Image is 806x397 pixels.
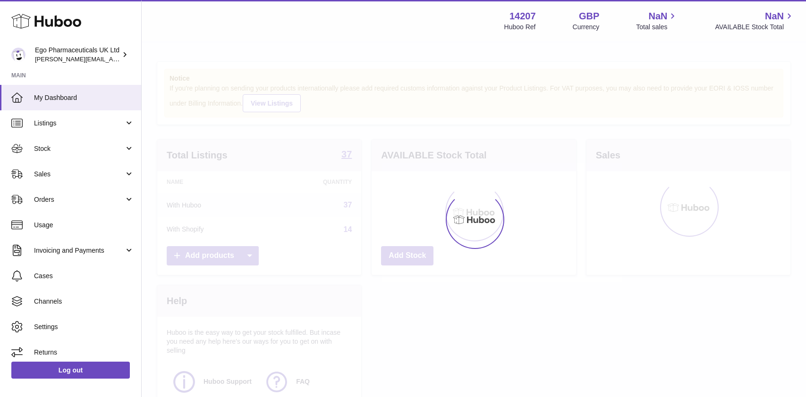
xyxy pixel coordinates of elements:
[34,297,134,306] span: Channels
[765,10,784,23] span: NaN
[34,348,134,357] span: Returns
[34,144,124,153] span: Stock
[11,48,25,62] img: Tihomir.simeonov@egopharm.com
[34,93,134,102] span: My Dashboard
[509,10,536,23] strong: 14207
[35,55,240,63] span: [PERSON_NAME][EMAIL_ADDRESS][PERSON_NAME][DOMAIN_NAME]
[715,10,795,32] a: NaN AVAILABLE Stock Total
[34,272,134,281] span: Cases
[573,23,600,32] div: Currency
[636,10,678,32] a: NaN Total sales
[34,246,124,255] span: Invoicing and Payments
[34,323,134,331] span: Settings
[648,10,667,23] span: NaN
[34,195,124,204] span: Orders
[34,221,134,230] span: Usage
[636,23,678,32] span: Total sales
[579,10,599,23] strong: GBP
[11,362,130,379] a: Log out
[715,23,795,32] span: AVAILABLE Stock Total
[34,170,124,179] span: Sales
[35,46,120,64] div: Ego Pharmaceuticals UK Ltd
[504,23,536,32] div: Huboo Ref
[34,119,124,128] span: Listings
